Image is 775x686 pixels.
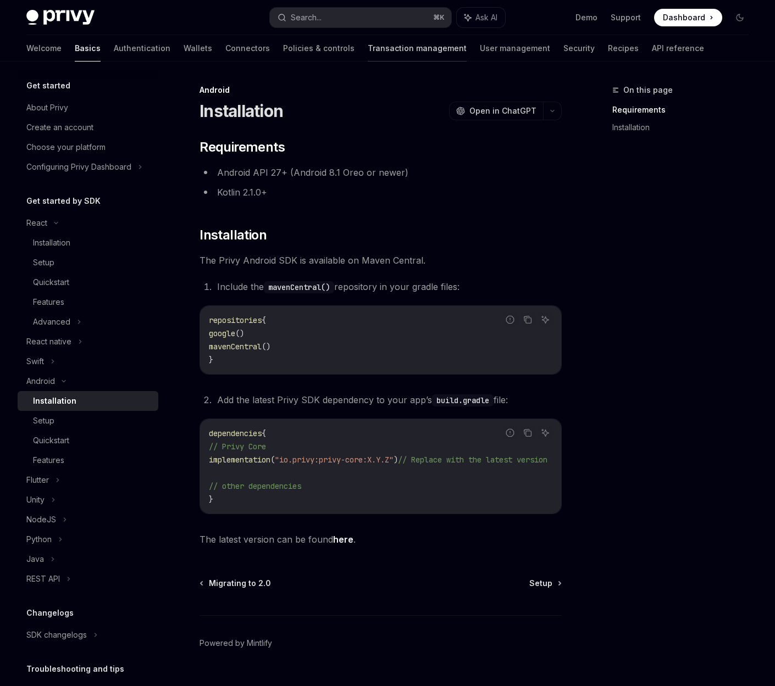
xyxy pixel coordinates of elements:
span: Installation [200,226,267,244]
a: Wallets [184,35,212,62]
button: Search...⌘K [270,8,451,27]
div: REST API [26,572,60,585]
a: About Privy [18,98,158,118]
div: SDK changelogs [26,628,87,642]
h5: Get started by SDK [26,194,101,208]
div: Swift [26,355,44,368]
button: Ask AI [457,8,505,27]
button: Open in ChatGPT [449,102,543,120]
div: NodeJS [26,513,56,526]
a: API reference [652,35,704,62]
li: Kotlin 2.1.0+ [200,185,562,200]
span: } [209,355,213,365]
a: User management [480,35,550,62]
div: Java [26,553,44,566]
div: Flutter [26,473,49,487]
span: dependencies [209,428,262,438]
button: Report incorrect code [503,313,517,327]
div: React [26,216,47,230]
span: ( [270,455,275,465]
div: Installation [33,236,70,249]
button: Toggle dark mode [731,9,749,26]
div: Create an account [26,121,93,134]
a: Setup [18,411,158,431]
a: Support [611,12,641,23]
li: Android API 27+ (Android 8.1 Oreo or newer) [200,165,562,180]
span: { [262,315,266,325]
h5: Troubleshooting and tips [26,662,124,676]
h1: Installation [200,101,283,121]
span: // Privy Core [209,442,266,451]
img: dark logo [26,10,95,25]
code: mavenCentral() [264,281,334,293]
span: On this page [623,83,673,97]
div: About Privy [26,101,68,114]
span: mavenCentral [209,342,262,352]
span: Dashboard [663,12,705,23]
span: // other dependencies [209,481,301,491]
li: Add the latest Privy SDK dependency to your app’s file: [214,392,562,408]
div: Search... [291,11,322,24]
span: Open in ChatGPT [469,105,536,116]
div: Python [26,533,52,546]
div: Setup [33,414,54,427]
a: Policies & controls [283,35,355,62]
div: Choose your platform [26,141,106,154]
div: React native [26,335,71,348]
a: Setup [529,578,561,589]
span: Migrating to 2.0 [209,578,271,589]
a: Security [563,35,595,62]
a: Installation [612,119,757,136]
li: Include the repository in your gradle files: [214,279,562,294]
div: Advanced [33,315,70,328]
a: Features [18,292,158,312]
span: implementation [209,455,270,465]
span: ) [394,455,398,465]
a: here [333,534,353,545]
span: "io.privy:privy-core:X.Y.Z" [275,455,394,465]
span: // Replace with the latest version [398,455,547,465]
code: build.gradle [432,394,494,406]
a: Recipes [608,35,639,62]
span: Requirements [200,138,285,156]
h5: Get started [26,79,70,92]
a: Quickstart [18,431,158,450]
div: Installation [33,394,76,408]
a: Connectors [225,35,270,62]
a: Quickstart [18,272,158,292]
span: Setup [529,578,552,589]
span: google [209,328,235,338]
a: Features [18,450,158,470]
a: Transaction management [368,35,467,62]
span: { [262,428,266,438]
a: Installation [18,233,158,253]
span: The Privy Android SDK is available on Maven Central. [200,253,562,268]
span: Ask AI [475,12,497,23]
button: Copy the contents from the code block [521,313,535,327]
div: Quickstart [33,434,69,447]
a: Authentication [114,35,170,62]
div: Features [33,295,64,309]
a: Migrating to 2.0 [201,578,271,589]
div: Configuring Privy Dashboard [26,160,131,174]
h5: Changelogs [26,606,74,620]
a: Setup [18,253,158,272]
a: Requirements [612,101,757,119]
span: ⌘ K [433,13,445,22]
button: Copy the contents from the code block [521,426,535,440]
div: Android [200,85,562,96]
button: Report incorrect code [503,426,517,440]
div: Setup [33,256,54,269]
span: () [262,342,270,352]
div: Features [33,454,64,467]
a: Powered by Mintlify [200,638,272,649]
button: Ask AI [538,426,552,440]
a: Welcome [26,35,62,62]
div: Unity [26,493,45,506]
span: repositories [209,315,262,325]
span: } [209,494,213,504]
div: Quickstart [33,276,69,289]
span: () [235,328,244,338]
a: Basics [75,35,101,62]
a: Dashboard [654,9,722,26]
